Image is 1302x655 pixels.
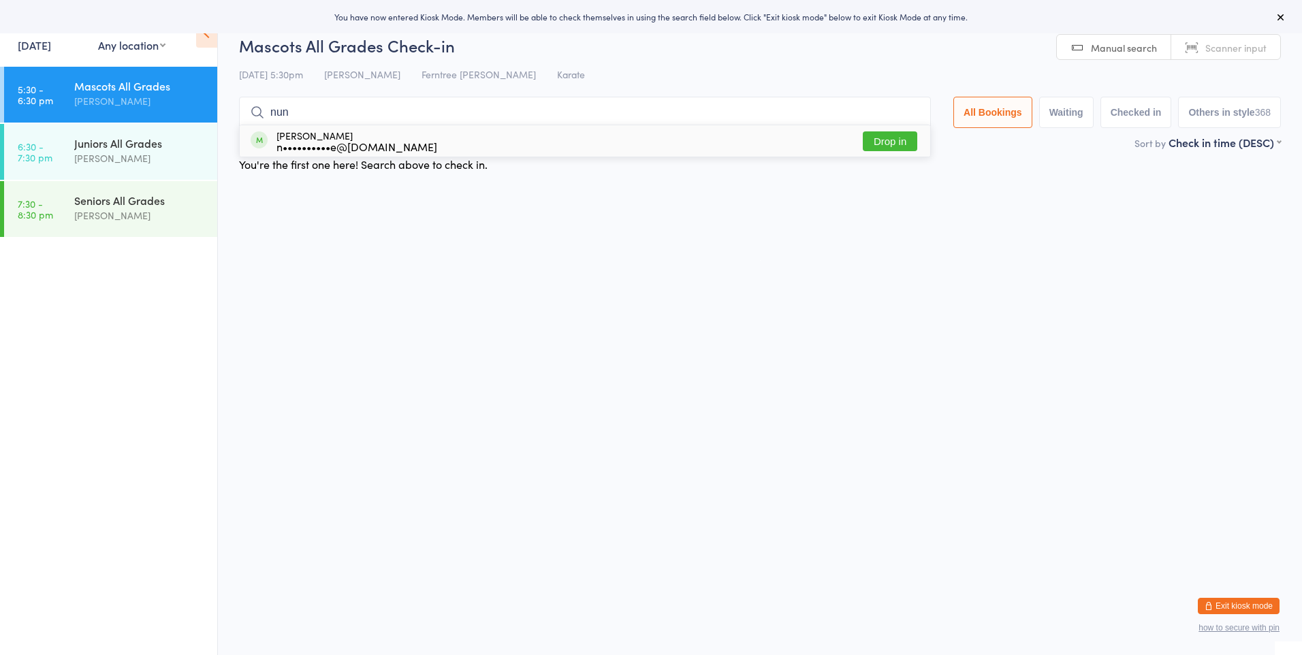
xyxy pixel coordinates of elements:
[74,135,206,150] div: Juniors All Grades
[239,97,931,128] input: Search
[1255,107,1271,118] div: 368
[953,97,1032,128] button: All Bookings
[98,37,165,52] div: Any location
[1091,41,1157,54] span: Manual search
[4,181,217,237] a: 7:30 -8:30 pmSeniors All Grades[PERSON_NAME]
[18,84,53,106] time: 5:30 - 6:30 pm
[324,67,400,81] span: [PERSON_NAME]
[74,193,206,208] div: Seniors All Grades
[18,141,52,163] time: 6:30 - 7:30 pm
[422,67,536,81] span: Ferntree [PERSON_NAME]
[557,67,585,81] span: Karate
[22,11,1280,22] div: You have now entered Kiosk Mode. Members will be able to check themselves in using the search fie...
[74,78,206,93] div: Mascots All Grades
[239,157,488,172] div: You're the first one here! Search above to check in.
[1169,135,1281,150] div: Check in time (DESC)
[863,131,917,151] button: Drop in
[1178,97,1281,128] button: Others in style368
[74,208,206,223] div: [PERSON_NAME]
[74,93,206,109] div: [PERSON_NAME]
[4,67,217,123] a: 5:30 -6:30 pmMascots All Grades[PERSON_NAME]
[1134,136,1166,150] label: Sort by
[239,34,1281,57] h2: Mascots All Grades Check-in
[74,150,206,166] div: [PERSON_NAME]
[1198,598,1280,614] button: Exit kiosk mode
[1198,623,1280,633] button: how to secure with pin
[276,141,437,152] div: n••••••••••e@[DOMAIN_NAME]
[1039,97,1094,128] button: Waiting
[276,130,437,152] div: [PERSON_NAME]
[4,124,217,180] a: 6:30 -7:30 pmJuniors All Grades[PERSON_NAME]
[1205,41,1267,54] span: Scanner input
[239,67,303,81] span: [DATE] 5:30pm
[18,198,53,220] time: 7:30 - 8:30 pm
[18,37,51,52] a: [DATE]
[1100,97,1172,128] button: Checked in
